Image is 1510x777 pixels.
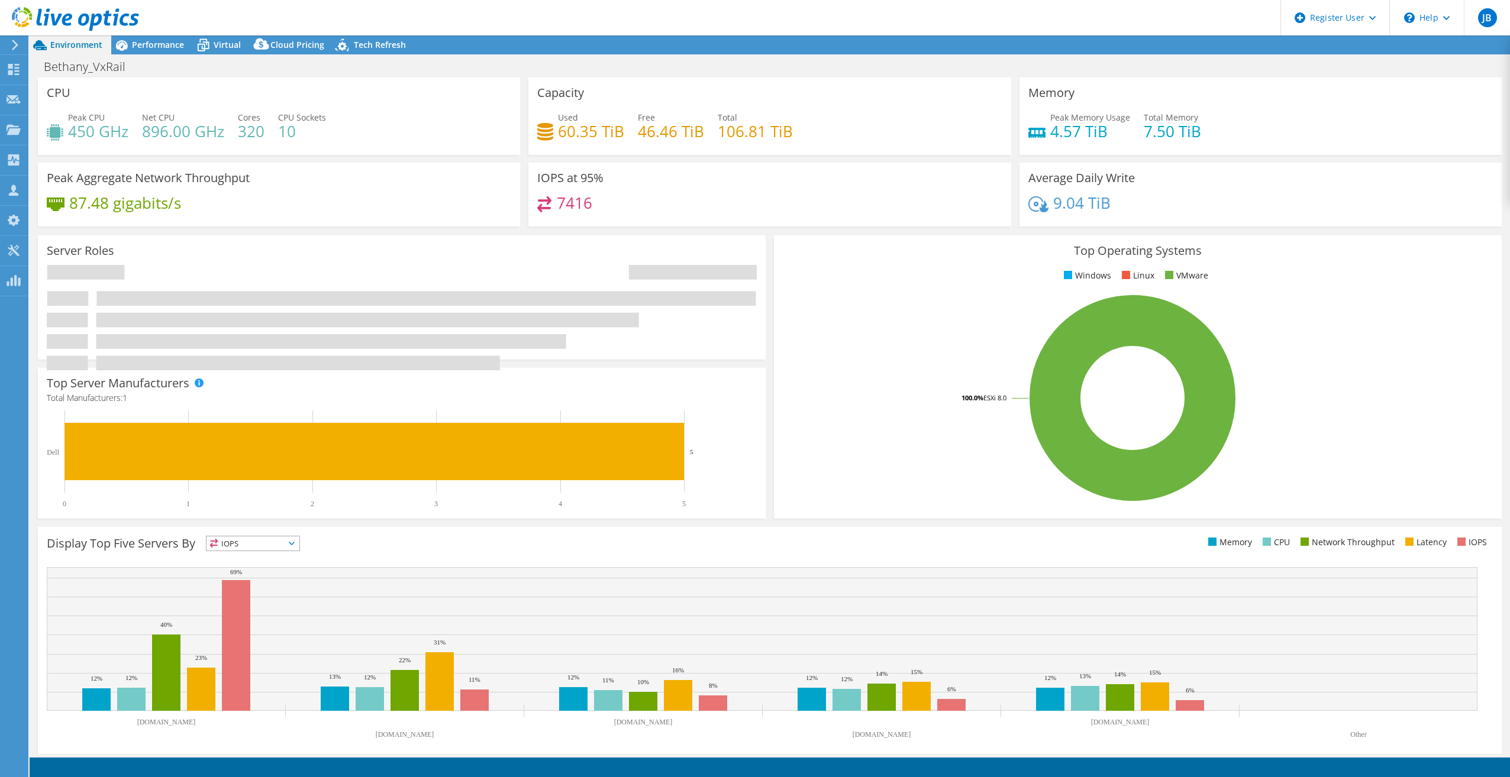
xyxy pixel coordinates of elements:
[672,666,684,674] text: 16%
[132,39,184,50] span: Performance
[983,393,1006,402] tspan: ESXi 8.0
[122,392,127,403] span: 1
[1205,536,1252,549] li: Memory
[1079,672,1091,679] text: 13%
[1044,674,1056,681] text: 12%
[469,676,480,683] text: 11%
[558,125,624,138] h4: 60.35 TiB
[47,391,757,404] h4: Total Manufacturers:
[47,448,59,457] text: Dell
[1114,671,1126,678] text: 14%
[1091,718,1150,726] text: [DOMAIN_NAME]
[270,39,324,50] span: Cloud Pricing
[186,500,190,508] text: 1
[1350,730,1366,739] text: Other
[690,448,693,455] text: 5
[364,674,376,681] text: 12%
[638,125,704,138] h4: 46.46 TiB
[354,39,406,50] span: Tech Refresh
[567,674,579,681] text: 12%
[91,675,102,682] text: 12%
[638,112,655,123] span: Free
[911,668,922,675] text: 15%
[841,675,853,682] text: 12%
[1053,196,1111,209] h4: 9.04 TiB
[399,656,411,663] text: 22%
[1186,687,1195,694] text: 6%
[68,125,128,138] h4: 450 GHz
[1119,269,1154,282] li: Linux
[1144,125,1201,138] h4: 7.50 TiB
[682,500,686,508] text: 5
[1028,86,1075,99] h3: Memory
[1454,536,1487,549] li: IOPS
[718,125,793,138] h4: 106.81 TiB
[68,112,105,123] span: Peak CPU
[1162,269,1208,282] li: VMware
[50,39,102,50] span: Environment
[537,86,584,99] h3: Capacity
[1478,8,1497,27] span: JB
[876,670,888,677] text: 14%
[47,377,189,390] h3: Top Server Manufacturers
[709,682,718,689] text: 8%
[195,654,207,661] text: 23%
[1050,125,1130,138] h4: 4.57 TiB
[559,500,562,508] text: 4
[434,639,446,646] text: 31%
[207,536,299,551] span: IOPS
[1402,536,1447,549] li: Latency
[806,674,818,681] text: 12%
[376,730,434,739] text: [DOMAIN_NAME]
[311,500,314,508] text: 2
[637,678,649,685] text: 10%
[947,685,956,692] text: 6%
[853,730,911,739] text: [DOMAIN_NAME]
[230,568,242,575] text: 69%
[1144,112,1198,123] span: Total Memory
[329,673,341,680] text: 13%
[47,244,114,257] h3: Server Roles
[1050,112,1130,123] span: Peak Memory Usage
[63,500,66,508] text: 0
[783,244,1493,257] h3: Top Operating Systems
[47,86,70,99] h3: CPU
[142,125,224,138] h4: 896.00 GHz
[962,393,983,402] tspan: 100.0%
[602,676,614,684] text: 11%
[1061,269,1111,282] li: Windows
[434,500,438,508] text: 3
[69,196,181,209] h4: 87.48 gigabits/s
[238,125,264,138] h4: 320
[137,718,196,726] text: [DOMAIN_NAME]
[47,171,250,184] h3: Peak Aggregate Network Throughput
[557,196,592,209] h4: 7416
[160,621,172,628] text: 40%
[558,112,578,123] span: Used
[1404,12,1415,23] svg: \n
[38,60,144,73] h1: Bethany_VxRail
[278,112,326,123] span: CPU Sockets
[214,39,241,50] span: Virtual
[238,112,260,123] span: Cores
[614,718,673,726] text: [DOMAIN_NAME]
[125,674,137,681] text: 12%
[142,112,175,123] span: Net CPU
[1028,171,1135,184] h3: Average Daily Write
[537,171,604,184] h3: IOPS at 95%
[1149,669,1161,676] text: 15%
[718,112,737,123] span: Total
[1298,536,1395,549] li: Network Throughput
[1260,536,1290,549] li: CPU
[278,125,326,138] h4: 10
